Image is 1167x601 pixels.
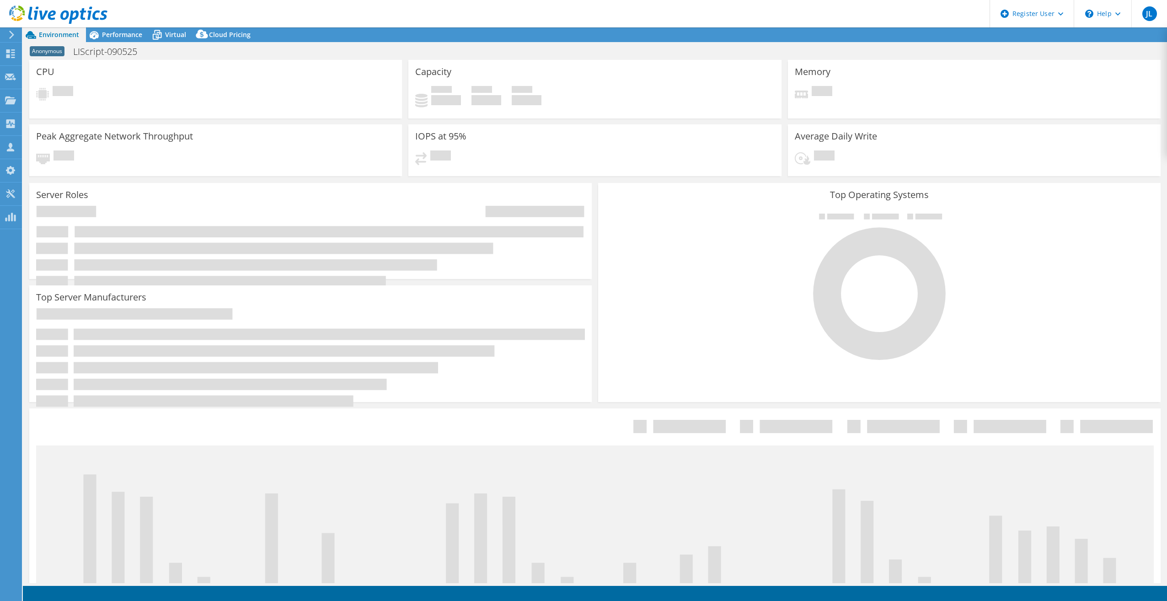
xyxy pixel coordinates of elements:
h3: Server Roles [36,190,88,200]
h3: Memory [795,67,830,77]
h3: IOPS at 95% [415,131,466,141]
span: Cloud Pricing [209,30,251,39]
span: Total [512,86,532,95]
h3: Average Daily Write [795,131,877,141]
span: Used [431,86,452,95]
span: Pending [814,150,835,163]
span: Performance [102,30,142,39]
h3: Peak Aggregate Network Throughput [36,131,193,141]
h3: Capacity [415,67,451,77]
h3: Top Operating Systems [605,190,1154,200]
span: Pending [812,86,832,98]
span: Free [471,86,492,95]
span: Virtual [165,30,186,39]
span: Pending [53,86,73,98]
h3: CPU [36,67,54,77]
span: Environment [39,30,79,39]
span: JL [1142,6,1157,21]
h4: 0 GiB [512,95,541,105]
h4: 0 GiB [471,95,501,105]
span: Pending [54,150,74,163]
svg: \n [1085,10,1093,18]
span: Pending [430,150,451,163]
h4: 0 GiB [431,95,461,105]
h1: LIScript-090525 [69,47,151,57]
h3: Top Server Manufacturers [36,292,146,302]
span: Anonymous [30,46,64,56]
